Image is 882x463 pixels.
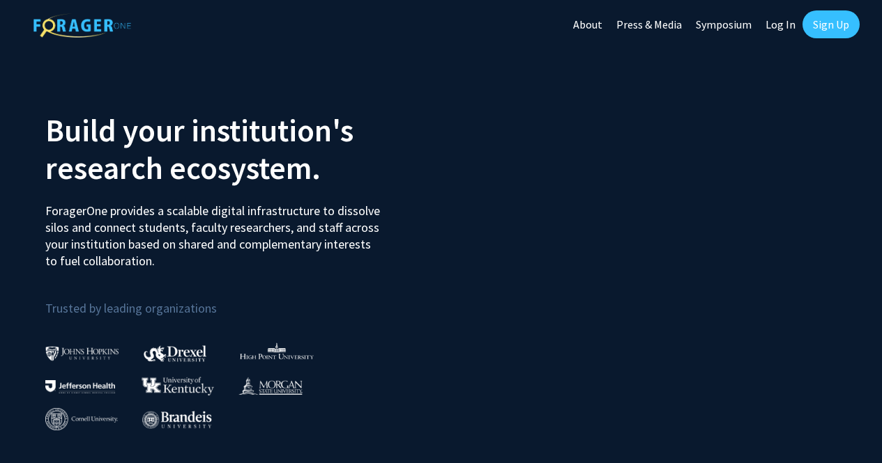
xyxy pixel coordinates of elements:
[45,346,119,361] img: Johns Hopkins University
[45,192,384,269] p: ForagerOne provides a scalable digital infrastructure to dissolve silos and connect students, fac...
[142,411,212,428] img: Brandeis University
[45,408,118,431] img: Cornell University
[45,111,431,187] h2: Build your institution's research ecosystem.
[45,380,115,393] img: Thomas Jefferson University
[238,377,303,395] img: Morgan State University
[803,10,860,38] a: Sign Up
[45,281,431,319] p: Trusted by leading organizations
[144,345,206,361] img: Drexel University
[142,377,214,395] img: University of Kentucky
[33,13,131,38] img: ForagerOne Logo
[240,343,314,359] img: High Point University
